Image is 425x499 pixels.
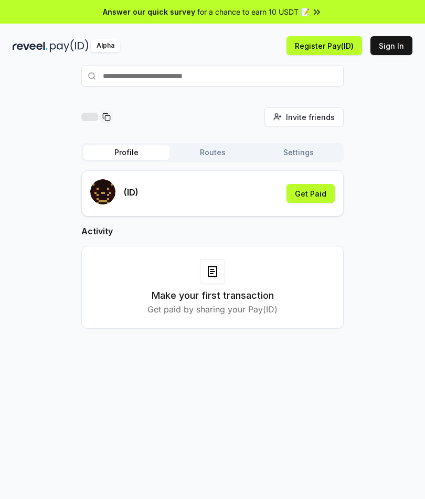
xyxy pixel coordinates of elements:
[103,6,195,17] span: Answer our quick survey
[124,186,139,199] p: (ID)
[169,145,256,160] button: Routes
[147,303,278,316] p: Get paid by sharing your Pay(ID)
[286,184,335,203] button: Get Paid
[197,6,310,17] span: for a chance to earn 10 USDT 📝
[91,39,120,52] div: Alpha
[50,39,89,52] img: pay_id
[13,39,48,52] img: reveel_dark
[256,145,342,160] button: Settings
[152,288,274,303] h3: Make your first transaction
[370,36,412,55] button: Sign In
[286,112,335,123] span: Invite friends
[81,225,344,237] h2: Activity
[264,107,344,126] button: Invite friends
[83,145,169,160] button: Profile
[286,36,362,55] button: Register Pay(ID)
